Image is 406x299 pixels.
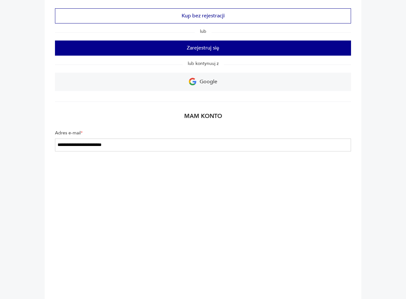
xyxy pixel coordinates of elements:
button: Zarejestruj się [55,41,351,56]
span: lub kontynuuj z [183,60,224,67]
h2: Mam konto [55,112,351,125]
button: Kup bez rejestracji [55,8,351,23]
span: lub [195,28,212,34]
a: Google [55,73,351,91]
img: Ikona Google [189,78,196,86]
label: Adres e-mail [55,130,351,139]
p: Google [200,77,217,87]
